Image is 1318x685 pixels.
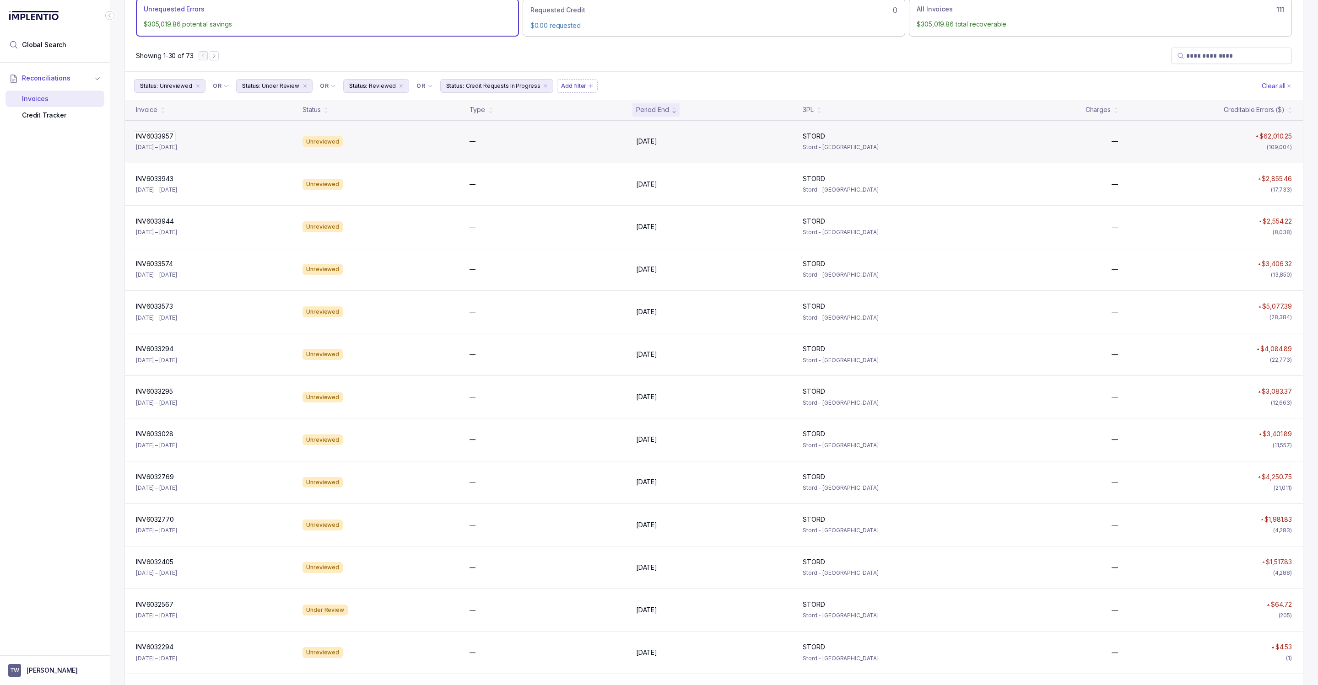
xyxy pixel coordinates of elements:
div: (4,283) [1273,526,1292,535]
p: Credit Requests In Progress [466,81,540,91]
p: Stord - [GEOGRAPHIC_DATA] [803,313,958,322]
img: red pointer upwards [1258,178,1261,180]
span: Global Search [22,40,66,49]
p: [DATE] – [DATE] [136,654,177,663]
h6: 111 [1276,6,1284,13]
button: Clear Filters [1260,79,1294,93]
div: Unreviewed [302,264,343,275]
p: — [470,563,476,572]
p: $305,019.86 potential savings [144,20,511,29]
p: — [470,137,476,146]
p: [DATE] [636,222,657,231]
p: [DATE] [636,307,657,316]
img: red pointer upwards [1267,604,1269,606]
p: INV6033943 [136,174,173,183]
p: [DATE] – [DATE] [136,398,177,407]
div: (109,004) [1267,143,1292,152]
li: Filter Chip Connector undefined [213,82,229,90]
div: remove content [194,82,201,90]
p: Stord - [GEOGRAPHIC_DATA] [803,356,958,365]
img: red pointer upwards [1258,476,1261,478]
div: Reconciliations [5,89,104,126]
p: Status: [349,81,367,91]
p: — [470,265,476,274]
div: Under Review [302,605,348,615]
p: [DATE] – [DATE] [136,185,177,194]
ul: Filter Group [134,79,1260,93]
p: OR [416,82,425,90]
p: Stord - [GEOGRAPHIC_DATA] [803,526,958,535]
span: Reconciliations [22,74,70,83]
p: INV6032770 [136,515,174,524]
p: Stord - [GEOGRAPHIC_DATA] [803,398,958,407]
div: Creditable Errors ($) [1224,105,1285,114]
p: INV6032567 [136,600,173,609]
p: INV6033574 [136,259,173,268]
p: $3,083.37 [1262,387,1292,396]
p: STORD [803,259,825,268]
li: Filter Chip Under Review [236,79,313,93]
p: [DATE] [636,605,657,615]
img: red pointer upwards [1259,305,1261,308]
img: red pointer upwards [1261,519,1264,521]
p: $4,250.75 [1262,472,1292,482]
div: Unreviewed [302,179,343,190]
p: $4.53 [1275,642,1292,652]
p: STORD [803,600,825,609]
div: Unreviewed [302,562,343,573]
div: Unreviewed [302,519,343,530]
div: Unreviewed [302,349,343,360]
p: Add filter [561,81,586,91]
p: [DATE] – [DATE] [136,568,177,578]
p: INV6033028 [136,429,173,439]
div: Unreviewed [302,647,343,658]
p: — [1112,563,1118,572]
p: — [1112,222,1118,231]
p: [DATE] – [DATE] [136,526,177,535]
p: Status: [242,81,260,91]
p: — [470,477,476,487]
div: 0 [530,5,898,16]
p: [DATE] – [DATE] [136,611,177,620]
p: STORD [803,174,825,183]
img: red pointer upwards [1262,561,1265,563]
p: [DATE] [636,350,657,359]
button: Filter Chip Reviewed [343,79,409,93]
p: $64.72 [1271,600,1292,609]
p: STORD [803,429,825,439]
p: — [470,307,476,316]
img: red pointer upwards [1271,646,1274,648]
p: [DATE] – [DATE] [136,228,177,237]
div: Status [302,105,320,114]
div: Collapse Icon [104,10,115,21]
div: Invoice [136,105,157,114]
p: $2,554.22 [1263,217,1292,226]
p: — [1112,137,1118,146]
div: (8,038) [1273,228,1292,237]
div: (12,663) [1271,398,1292,407]
p: — [470,180,476,189]
p: STORD [803,472,825,482]
p: Stord - [GEOGRAPHIC_DATA] [803,185,958,194]
button: Filter Chip Unreviewed [134,79,205,93]
p: $3,406.32 [1262,259,1292,268]
button: Next Page [210,51,219,60]
p: INV6033957 [134,131,176,141]
div: Type [470,105,485,114]
button: Filter Chip Connector undefined [209,80,232,92]
button: Filter Chip Add filter [557,79,598,93]
p: Stord - [GEOGRAPHIC_DATA] [803,654,958,663]
li: Filter Chip Credit Requests In Progress [440,79,554,93]
button: User initials[PERSON_NAME] [8,664,102,677]
p: INV6033294 [136,344,173,353]
div: (11,557) [1273,441,1292,450]
p: — [1112,265,1118,274]
div: Unreviewed [302,434,343,445]
button: Reconciliations [5,68,104,88]
div: (28,384) [1269,313,1292,322]
p: [PERSON_NAME] [27,666,78,675]
p: [DATE] – [DATE] [136,313,177,322]
img: red pointer upwards [1258,391,1261,393]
